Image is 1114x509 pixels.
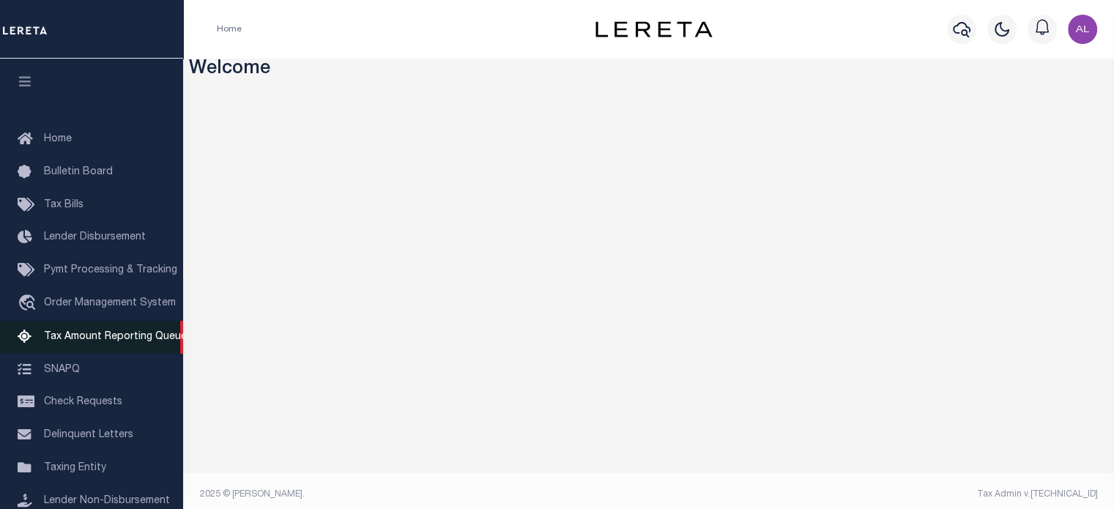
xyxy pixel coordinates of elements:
[44,430,133,440] span: Delinquent Letters
[189,59,1109,81] h3: Welcome
[44,232,146,242] span: Lender Disbursement
[217,23,242,36] li: Home
[44,298,176,308] span: Order Management System
[44,463,106,473] span: Taxing Entity
[189,488,649,501] div: 2025 © [PERSON_NAME].
[660,488,1098,501] div: Tax Admin v.[TECHNICAL_ID]
[44,332,187,342] span: Tax Amount Reporting Queue
[44,265,177,275] span: Pymt Processing & Tracking
[44,364,80,374] span: SNAPQ
[44,167,113,177] span: Bulletin Board
[44,496,170,506] span: Lender Non-Disbursement
[595,21,713,37] img: logo-dark.svg
[44,397,122,407] span: Check Requests
[44,134,72,144] span: Home
[44,200,83,210] span: Tax Bills
[1068,15,1097,44] img: svg+xml;base64,PHN2ZyB4bWxucz0iaHR0cDovL3d3dy53My5vcmcvMjAwMC9zdmciIHBvaW50ZXItZXZlbnRzPSJub25lIi...
[18,294,41,313] i: travel_explore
